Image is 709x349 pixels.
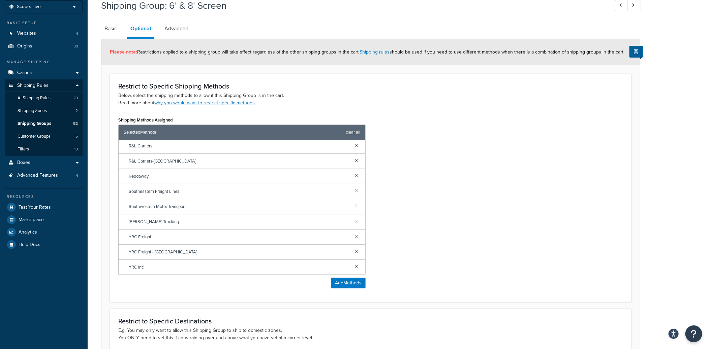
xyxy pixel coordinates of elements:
[76,31,78,36] span: 4
[5,143,83,155] a: Filters10
[19,217,44,223] span: Marketplace
[129,202,349,211] span: Southwestern Motor Transport
[118,317,623,325] h3: Restrict to Specific Destinations
[629,46,643,58] button: Show Help Docs
[118,82,623,90] h3: Restrict to Specific Shipping Methods
[110,48,624,56] span: Restrictions applied to a shipping group will take effect regardless of the other shipping groups...
[5,156,83,169] a: Boxes
[5,143,83,155] li: Filters
[76,173,78,178] span: 4
[129,156,349,166] span: R&L Carriers-[GEOGRAPHIC_DATA]
[5,40,83,53] li: Origins
[5,169,83,182] a: Advanced Features4
[17,160,30,166] span: Boxes
[5,214,83,226] a: Marketplace
[18,146,29,152] span: Filters
[5,117,83,130] li: Shipping Groups
[5,67,83,79] a: Carriers
[75,134,78,139] span: 5
[5,130,83,143] li: Customer Groups
[5,27,83,40] a: Websites4
[360,48,390,56] a: Shipping rules
[129,187,349,196] span: Southeastern Freight Lines
[73,95,78,101] span: 20
[74,108,78,114] span: 12
[5,92,83,104] a: AllShipping Rules20
[154,99,255,106] a: why you would want to restrict specific methods
[124,128,342,137] span: Selected Methods
[5,105,83,117] a: Shipping Zones12
[19,205,51,210] span: Test Your Rates
[331,278,366,288] button: AddMethods
[118,117,173,123] label: Shipping Methods Assigned
[127,21,154,39] a: Optional
[18,134,51,139] span: Customer Groups
[5,79,83,92] a: Shipping Rules
[129,263,349,272] span: YRC Inc.
[5,239,83,251] a: Help Docs
[5,79,83,156] li: Shipping Rules
[5,226,83,238] a: Analytics
[5,169,83,182] li: Advanced Features
[101,21,120,37] a: Basic
[5,20,83,26] div: Basic Setup
[5,40,83,53] a: Origins39
[19,230,37,235] span: Analytics
[685,325,702,342] button: Open Resource Center
[129,217,349,226] span: [PERSON_NAME] Trucking
[129,232,349,242] span: YRC Freight
[110,48,137,56] strong: Please note:
[17,70,34,76] span: Carriers
[5,194,83,200] div: Resources
[129,172,349,181] span: Reddaway
[5,27,83,40] li: Websites
[129,247,349,257] span: YRC Freight - [GEOGRAPHIC_DATA]
[17,173,58,178] span: Advanced Features
[74,146,78,152] span: 10
[129,141,349,151] span: R&L Carriers
[18,95,51,101] span: All Shipping Rules
[17,43,32,49] span: Origins
[18,121,51,127] span: Shipping Groups
[73,121,78,127] span: 52
[118,92,623,107] p: Below, select the shipping methods to allow if this Shipping Group is in the cart. Read more about .
[5,201,83,213] a: Test Your Rates
[17,4,41,10] span: Scope: Live
[161,21,192,37] a: Advanced
[73,43,78,49] span: 39
[5,59,83,65] div: Manage Shipping
[17,83,49,89] span: Shipping Rules
[5,130,83,143] a: Customer Groups5
[18,108,47,114] span: Shipping Zones
[5,117,83,130] a: Shipping Groups52
[118,327,623,342] p: E.g. You may only want to allow this Shipping Group to ship to domestic zones. You ONLY need to s...
[19,242,40,248] span: Help Docs
[346,128,360,137] a: clear all
[17,31,36,36] span: Websites
[5,105,83,117] li: Shipping Zones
